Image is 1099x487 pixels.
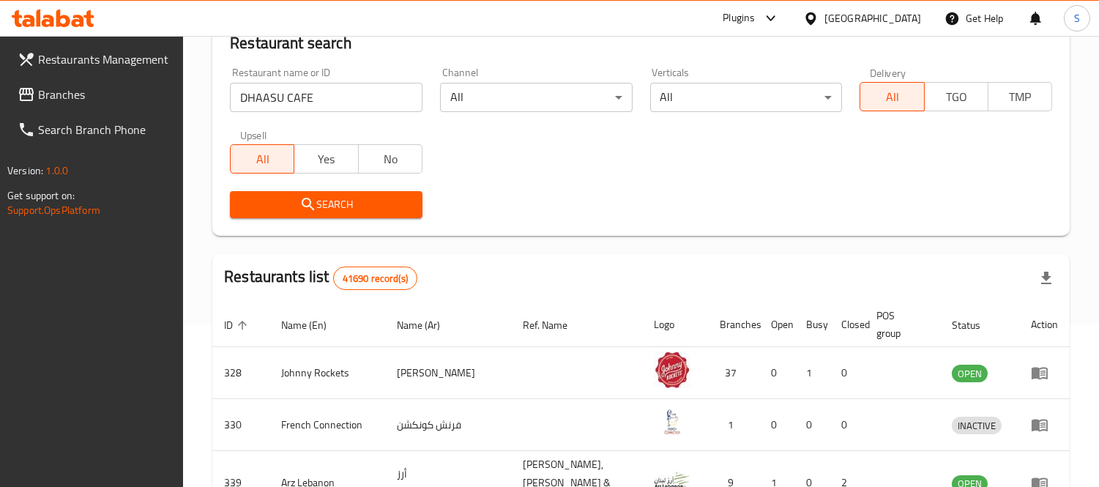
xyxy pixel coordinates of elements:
td: 0 [759,347,794,399]
a: Restaurants Management [6,42,184,77]
button: No [358,144,422,174]
span: No [365,149,417,170]
button: TGO [924,82,988,111]
label: Upsell [240,130,267,140]
td: 37 [708,347,759,399]
img: Johnny Rockets [654,352,690,388]
td: 328 [212,347,269,399]
span: 41690 record(s) [334,272,417,286]
th: Branches [708,302,759,347]
div: All [650,83,843,112]
div: Total records count [333,267,417,290]
img: French Connection [654,404,690,440]
button: All [230,144,294,174]
button: TMP [988,82,1052,111]
span: OPEN [952,365,988,382]
td: فرنش كونكشن [386,399,511,451]
td: 330 [212,399,269,451]
span: ID [224,316,252,334]
span: Search Branch Phone [38,121,172,138]
div: Menu [1031,416,1058,434]
span: All [236,149,288,170]
span: Search [242,196,411,214]
div: Menu [1031,364,1058,382]
th: Busy [794,302,830,347]
button: All [860,82,924,111]
span: Status [952,316,999,334]
div: [GEOGRAPHIC_DATA] [824,10,921,26]
td: 0 [759,399,794,451]
span: Yes [300,149,352,170]
span: All [866,86,918,108]
label: Delivery [870,67,906,78]
a: Search Branch Phone [6,112,184,147]
td: 1 [794,347,830,399]
span: TMP [994,86,1046,108]
h2: Restaurant search [230,32,1052,54]
h2: Restaurants list [224,266,417,290]
a: Branches [6,77,184,112]
th: Action [1019,302,1070,347]
div: Export file [1029,261,1064,296]
td: 1 [708,399,759,451]
td: 0 [794,399,830,451]
span: TGO [931,86,983,108]
td: [PERSON_NAME] [386,347,511,399]
th: Closed [830,302,865,347]
span: Ref. Name [523,316,586,334]
td: French Connection [269,399,385,451]
span: INACTIVE [952,417,1002,434]
div: Plugins [723,10,755,27]
td: 0 [830,399,865,451]
a: Support.OpsPlatform [7,201,100,220]
th: Open [759,302,794,347]
td: 0 [830,347,865,399]
div: All [440,83,633,112]
th: Logo [642,302,708,347]
span: Version: [7,161,43,180]
span: S [1074,10,1080,26]
span: Get support on: [7,186,75,205]
input: Search for restaurant name or ID.. [230,83,422,112]
span: POS group [876,307,923,342]
span: Restaurants Management [38,51,172,68]
span: Branches [38,86,172,103]
button: Yes [294,144,358,174]
span: Name (En) [281,316,346,334]
span: 1.0.0 [45,161,68,180]
td: Johnny Rockets [269,347,385,399]
span: Name (Ar) [398,316,460,334]
button: Search [230,191,422,218]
